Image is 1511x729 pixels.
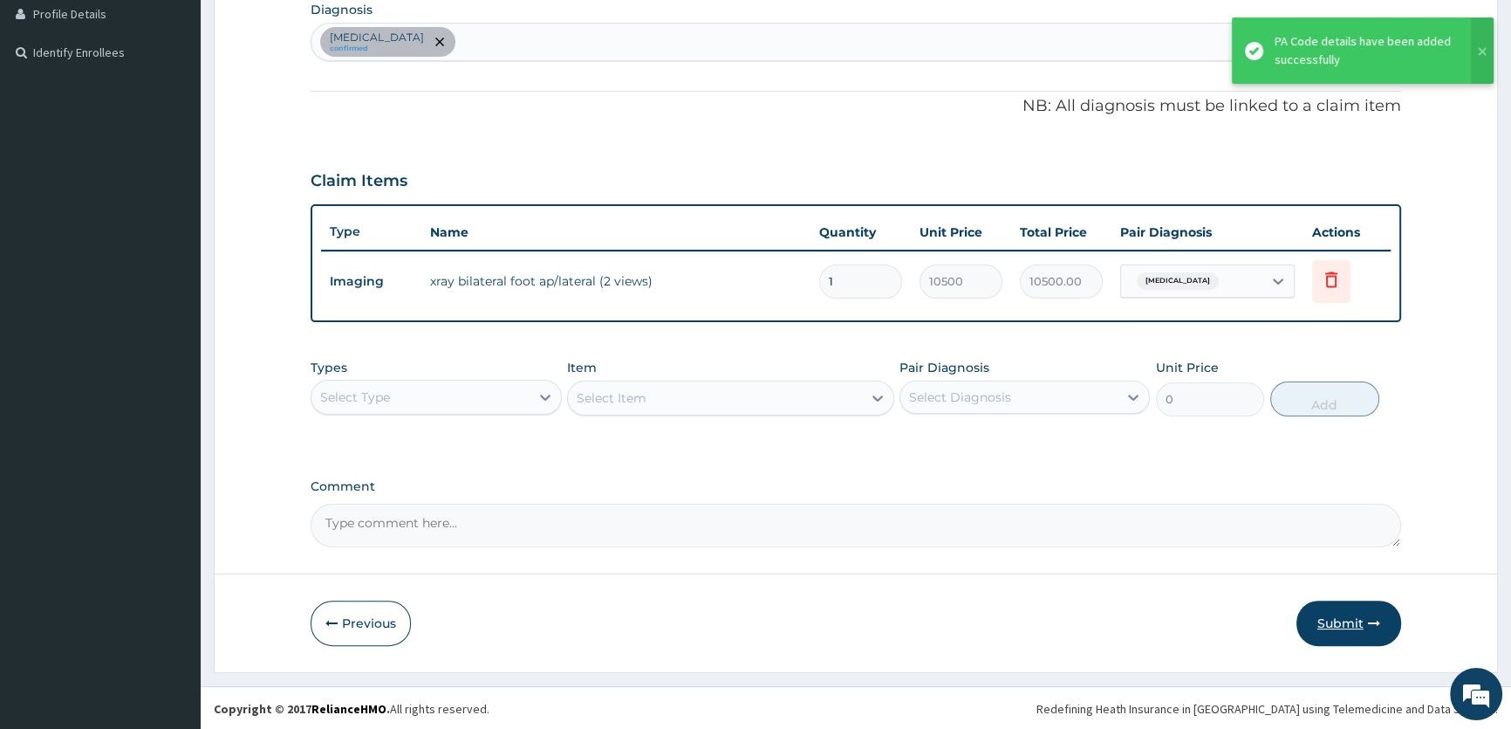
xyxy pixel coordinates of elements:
img: d_794563401_company_1708531726252_794563401 [32,87,71,131]
span: [MEDICAL_DATA] [1137,272,1219,290]
th: Pair Diagnosis [1111,215,1303,250]
th: Total Price [1011,215,1111,250]
label: Types [311,361,347,375]
small: confirmed [330,45,424,53]
div: Minimize live chat window [286,9,328,51]
div: Select Type [320,389,390,406]
a: RelianceHMO [311,701,386,717]
p: [MEDICAL_DATA] [330,31,424,45]
h3: Claim Items [311,172,407,191]
div: Select Diagnosis [909,389,1011,406]
label: Comment [311,479,1401,494]
textarea: Type your message and hit 'Enter' [9,477,332,538]
td: Imaging [321,265,421,298]
label: Item [567,359,597,376]
label: Unit Price [1156,359,1219,376]
th: Type [321,216,421,248]
strong: Copyright © 2017 . [214,701,390,717]
label: Pair Diagnosis [899,359,989,376]
th: Name [421,215,810,250]
button: Previous [311,601,411,646]
button: Submit [1296,601,1401,646]
th: Actions [1303,215,1391,250]
div: PA Code details have been added successfully [1275,32,1454,69]
div: Chat with us now [91,98,293,120]
th: Unit Price [911,215,1011,250]
p: NB: All diagnosis must be linked to a claim item [311,95,1401,118]
th: Quantity [810,215,911,250]
label: Diagnosis [311,1,373,18]
button: Add [1270,382,1379,416]
div: Redefining Heath Insurance in [GEOGRAPHIC_DATA] using Telemedicine and Data Science! [1036,700,1498,718]
td: xray bilateral foot ap/lateral (2 views) [421,264,810,299]
span: We're online! [101,220,241,396]
span: remove selection option [432,34,448,50]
